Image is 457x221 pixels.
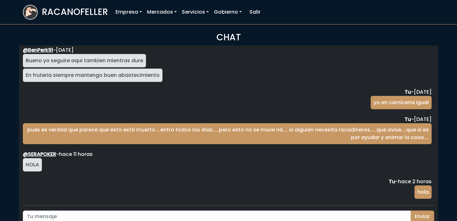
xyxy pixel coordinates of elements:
[23,88,432,96] div: -
[23,178,432,185] div: -
[414,185,432,199] div: hola
[56,46,74,54] span: jueves, mayo 22, 2025 4:03 AM
[23,3,108,21] a: RACANOFELLER
[23,151,432,158] div: -
[23,46,53,54] a: @BenPerk91
[23,54,146,67] div: Bueno yo seguire aqui tambien mientras dure
[23,158,42,171] div: HOLA
[23,123,432,144] div: pues es verdad que parece que esto está muerto....entro todos los días.....pero esto no se muve n...
[23,151,56,158] a: @SERAPOKER
[247,6,263,18] a: Salir
[405,88,411,96] strong: Tu
[42,7,108,17] h3: RACANOFELLER
[414,88,432,96] span: jueves, mayo 22, 2025 7:28 PM
[23,5,37,17] img: logoracarojo.png
[113,6,144,18] a: Empresa
[211,6,244,18] a: Gobierno
[23,46,432,54] div: -
[414,116,432,123] span: domingo, julio 6, 2025 9:28 PM
[23,32,434,43] h3: CHAT
[389,178,395,185] strong: Tu
[398,178,432,185] span: sábado, agosto 23, 2025 7:20 AM
[371,96,432,109] div: yo en carniceria igual
[23,116,432,123] div: -
[23,69,162,82] div: En fruteria siempre mantengo buen abastecimiento
[59,151,93,158] span: viernes, agosto 22, 2025 10:43 PM
[405,116,411,123] strong: Tu
[179,6,211,18] a: Servicios
[144,6,179,18] a: Mercados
